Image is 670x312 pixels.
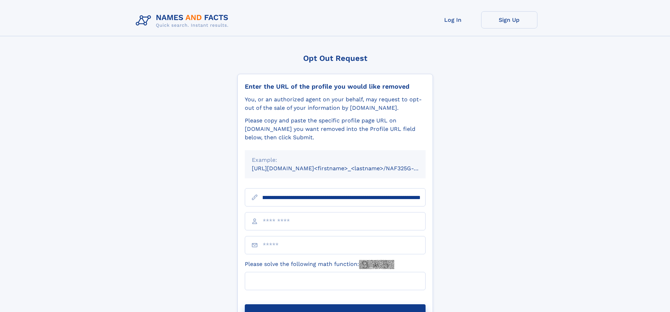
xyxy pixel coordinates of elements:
[252,165,439,172] small: [URL][DOMAIN_NAME]<firstname>_<lastname>/NAF325G-xxxxxxxx
[425,11,481,28] a: Log In
[481,11,537,28] a: Sign Up
[245,260,394,269] label: Please solve the following math function:
[245,116,426,142] div: Please copy and paste the specific profile page URL on [DOMAIN_NAME] you want removed into the Pr...
[252,156,419,164] div: Example:
[245,83,426,90] div: Enter the URL of the profile you would like removed
[237,54,433,63] div: Opt Out Request
[133,11,234,30] img: Logo Names and Facts
[245,95,426,112] div: You, or an authorized agent on your behalf, may request to opt-out of the sale of your informatio...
